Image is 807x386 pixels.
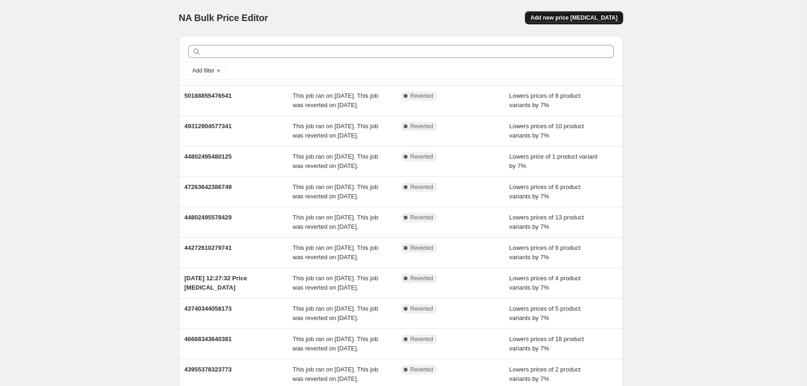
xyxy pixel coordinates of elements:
[188,65,225,76] button: Add filter
[410,275,433,282] span: Reverted
[509,123,584,139] span: Lowers prices of 10 product variants by 7%
[509,92,581,109] span: Lowers prices of 8 product variants by 7%
[293,275,378,291] span: This job ran on [DATE]. This job was reverted on [DATE].
[509,305,581,321] span: Lowers prices of 5 product variants by 7%
[410,92,433,100] span: Reverted
[184,123,232,130] span: 49312904577341
[184,244,232,251] span: 44272610279741
[184,366,232,373] span: 43955378323773
[192,67,214,74] span: Add filter
[410,153,433,160] span: Reverted
[184,214,232,221] span: 44802495578429
[293,183,378,200] span: This job ran on [DATE]. This job was reverted on [DATE].
[410,366,433,373] span: Reverted
[184,305,232,312] span: 43740344058173
[509,214,584,230] span: Lowers prices of 13 product variants by 7%
[509,244,581,261] span: Lowers prices of 8 product variants by 7%
[410,214,433,221] span: Reverted
[525,11,623,24] button: Add new price [MEDICAL_DATA]
[293,244,378,261] span: This job ran on [DATE]. This job was reverted on [DATE].
[184,153,232,160] span: 44802495480125
[293,366,378,382] span: This job ran on [DATE]. This job was reverted on [DATE].
[509,153,598,169] span: Lowers price of 1 product variant by 7%
[293,92,378,109] span: This job ran on [DATE]. This job was reverted on [DATE].
[293,153,378,169] span: This job ran on [DATE]. This job was reverted on [DATE].
[410,183,433,191] span: Reverted
[410,244,433,252] span: Reverted
[410,335,433,343] span: Reverted
[184,335,232,342] span: 46668343640381
[410,305,433,313] span: Reverted
[179,13,268,23] span: NA Bulk Price Editor
[293,123,378,139] span: This job ran on [DATE]. This job was reverted on [DATE].
[184,183,232,190] span: 47263642386749
[293,305,378,321] span: This job ran on [DATE]. This job was reverted on [DATE].
[509,183,581,200] span: Lowers prices of 6 product variants by 7%
[410,123,433,130] span: Reverted
[184,92,232,99] span: 50188855476541
[509,335,584,352] span: Lowers prices of 18 product variants by 7%
[184,275,247,291] span: [DATE] 12:27:32 Price [MEDICAL_DATA]
[293,214,378,230] span: This job ran on [DATE]. This job was reverted on [DATE].
[531,14,618,22] span: Add new price [MEDICAL_DATA]
[509,366,581,382] span: Lowers prices of 2 product variants by 7%
[293,335,378,352] span: This job ran on [DATE]. This job was reverted on [DATE].
[509,275,581,291] span: Lowers prices of 4 product variants by 7%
